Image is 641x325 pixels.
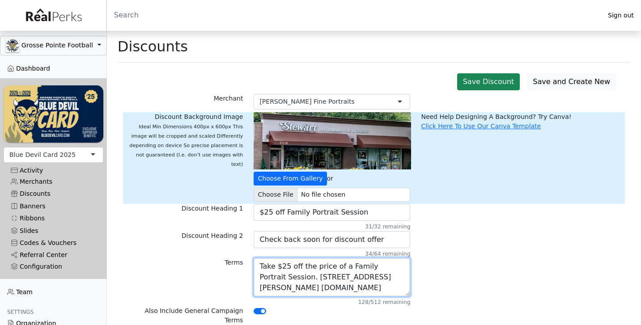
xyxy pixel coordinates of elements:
img: GAa1zriJJmkmu1qRtUwg8x1nQwzlKm3DoqW9UgYl.jpg [6,39,19,52]
img: 6lSdFjTqExZmdyj7hV6HgSuX4MagT6FKyaWTk52r.jpg [254,112,411,169]
div: [PERSON_NAME] Fine Portraits [259,97,354,106]
div: 31/32 remaining [254,223,410,231]
span: Ideal Min Dimensions 400px x 600px This image will be cropped and scaled Differently depending on... [129,124,243,167]
input: Search [107,4,601,26]
a: Discounts [4,188,103,200]
a: Slides [4,224,103,236]
a: Referral Center [4,249,103,261]
img: WvZzOez5OCqmO91hHZfJL7W2tJ07LbGMjwPPNJwI.png [4,85,103,142]
div: Configuration [11,263,96,270]
a: Ribbons [4,212,103,224]
label: Discount Heading 2 [182,231,243,241]
div: 34/64 remaining [254,250,410,258]
button: Choose From Gallery [254,172,327,186]
label: Discount Background Image [128,112,243,169]
div: Blue Devil Card 2025 [9,150,76,160]
h1: Discounts [118,38,188,55]
a: Click Here To Use Our Canva Template [421,122,541,130]
div: Activity [11,167,96,174]
a: Merchants [4,176,103,188]
div: 128/512 remaining [254,298,410,306]
label: Also Include General Campaign Terms [128,306,243,325]
img: real_perks_logo-01.svg [21,5,85,25]
label: Discount Heading 1 [182,204,243,213]
button: Save and Create New [527,73,616,90]
a: Codes & Vouchers [4,237,103,249]
a: Sign out [601,9,641,21]
a: Banners [4,200,103,212]
div: or [248,112,416,204]
span: Settings [7,309,34,315]
button: Save Discount [457,73,520,90]
label: Merchant [214,94,243,103]
label: Terms [225,258,243,267]
div: Need Help Designing A Background? Try Canva! [421,112,620,122]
